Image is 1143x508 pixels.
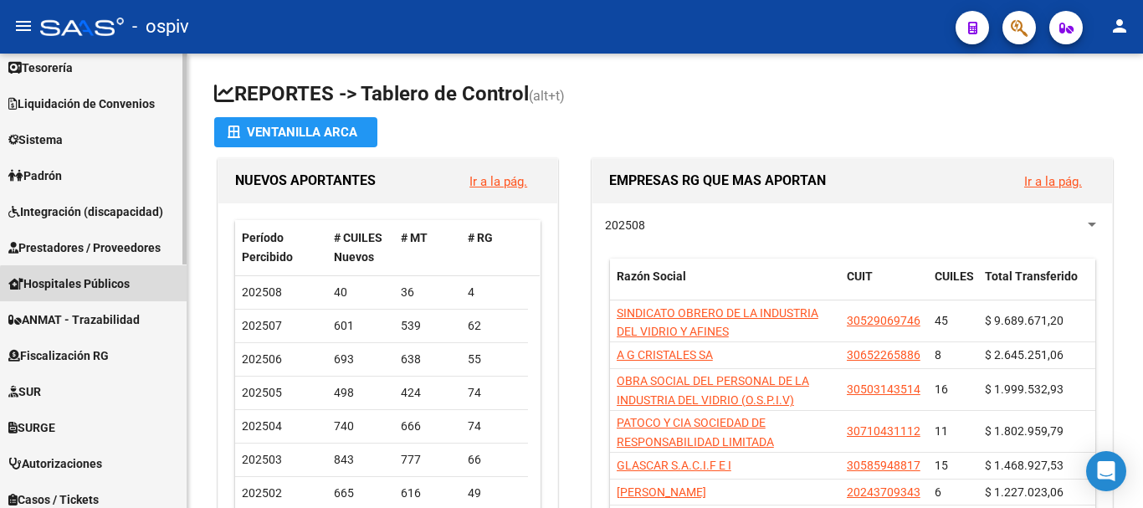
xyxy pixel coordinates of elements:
[935,459,948,472] span: 15
[235,220,327,275] datatable-header-cell: Período Percibido
[334,383,387,403] div: 498
[978,259,1095,314] datatable-header-cell: Total Transferido
[985,424,1064,438] span: $ 1.802.959,79
[1011,166,1095,197] button: Ir a la pág.
[242,486,282,500] span: 202502
[847,348,920,362] span: 30652265886
[468,231,493,244] span: # RG
[935,382,948,396] span: 16
[401,417,454,436] div: 666
[468,484,521,503] div: 49
[8,346,109,365] span: Fiscalización RG
[8,454,102,473] span: Autorizaciones
[242,319,282,332] span: 202507
[468,350,521,369] div: 55
[8,203,163,221] span: Integración (discapacidad)
[334,316,387,336] div: 601
[334,283,387,302] div: 40
[242,285,282,299] span: 202508
[469,174,527,189] a: Ir a la pág.
[847,314,920,327] span: 30529069746
[334,350,387,369] div: 693
[985,348,1064,362] span: $ 2.645.251,06
[985,459,1064,472] span: $ 1.468.927,53
[242,231,293,264] span: Período Percibido
[8,382,41,401] span: SUR
[617,269,686,283] span: Razón Social
[1086,451,1126,491] div: Open Intercom Messenger
[468,383,521,403] div: 74
[327,220,394,275] datatable-header-cell: # CUILES Nuevos
[401,316,454,336] div: 539
[610,259,840,314] datatable-header-cell: Razón Social
[985,314,1064,327] span: $ 9.689.671,20
[985,269,1078,283] span: Total Transferido
[132,8,189,45] span: - ospiv
[468,450,521,470] div: 66
[334,417,387,436] div: 740
[529,88,565,104] span: (alt+t)
[840,259,928,314] datatable-header-cell: CUIT
[617,374,809,407] span: OBRA SOCIAL DEL PERSONAL DE LA INDUSTRIA DEL VIDRIO (O.S.P.I.V)
[935,424,948,438] span: 11
[401,350,454,369] div: 638
[928,259,978,314] datatable-header-cell: CUILES
[228,117,364,147] div: Ventanilla ARCA
[935,485,941,499] span: 6
[334,484,387,503] div: 665
[8,275,130,293] span: Hospitales Públicos
[235,172,376,188] span: NUEVOS APORTANTES
[8,310,140,329] span: ANMAT - Trazabilidad
[461,220,528,275] datatable-header-cell: # RG
[401,450,454,470] div: 777
[8,131,63,149] span: Sistema
[935,314,948,327] span: 45
[468,316,521,336] div: 62
[456,166,541,197] button: Ir a la pág.
[935,348,941,362] span: 8
[468,417,521,436] div: 74
[242,352,282,366] span: 202506
[847,459,920,472] span: 30585948817
[242,386,282,399] span: 202505
[847,424,920,438] span: 30710431112
[401,383,454,403] div: 424
[394,220,461,275] datatable-header-cell: # MT
[847,269,873,283] span: CUIT
[13,16,33,36] mat-icon: menu
[8,418,55,437] span: SURGE
[617,416,774,449] span: PATOCO Y CIA SOCIEDAD DE RESPONSABILIDAD LIMITADA
[617,459,731,472] span: GLASCAR S.A.C.I.F E I
[609,172,826,188] span: EMPRESAS RG QUE MAS APORTAN
[334,450,387,470] div: 843
[1110,16,1130,36] mat-icon: person
[214,80,1116,110] h1: REPORTES -> Tablero de Control
[334,231,382,264] span: # CUILES Nuevos
[401,231,428,244] span: # MT
[8,167,62,185] span: Padrón
[617,306,818,339] span: SINDICATO OBRERO DE LA INDUSTRIA DEL VIDRIO Y AFINES
[617,348,713,362] span: A G CRISTALES SA
[847,382,920,396] span: 30503143514
[242,419,282,433] span: 202504
[468,283,521,302] div: 4
[8,95,155,113] span: Liquidación de Convenios
[401,484,454,503] div: 616
[8,239,161,257] span: Prestadores / Proveedores
[8,59,73,77] span: Tesorería
[214,117,377,147] button: Ventanilla ARCA
[985,485,1064,499] span: $ 1.227.023,06
[605,218,645,232] span: 202508
[935,269,974,283] span: CUILES
[847,485,920,499] span: 20243709343
[617,485,706,499] span: [PERSON_NAME]
[985,382,1064,396] span: $ 1.999.532,93
[1024,174,1082,189] a: Ir a la pág.
[401,283,454,302] div: 36
[242,453,282,466] span: 202503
